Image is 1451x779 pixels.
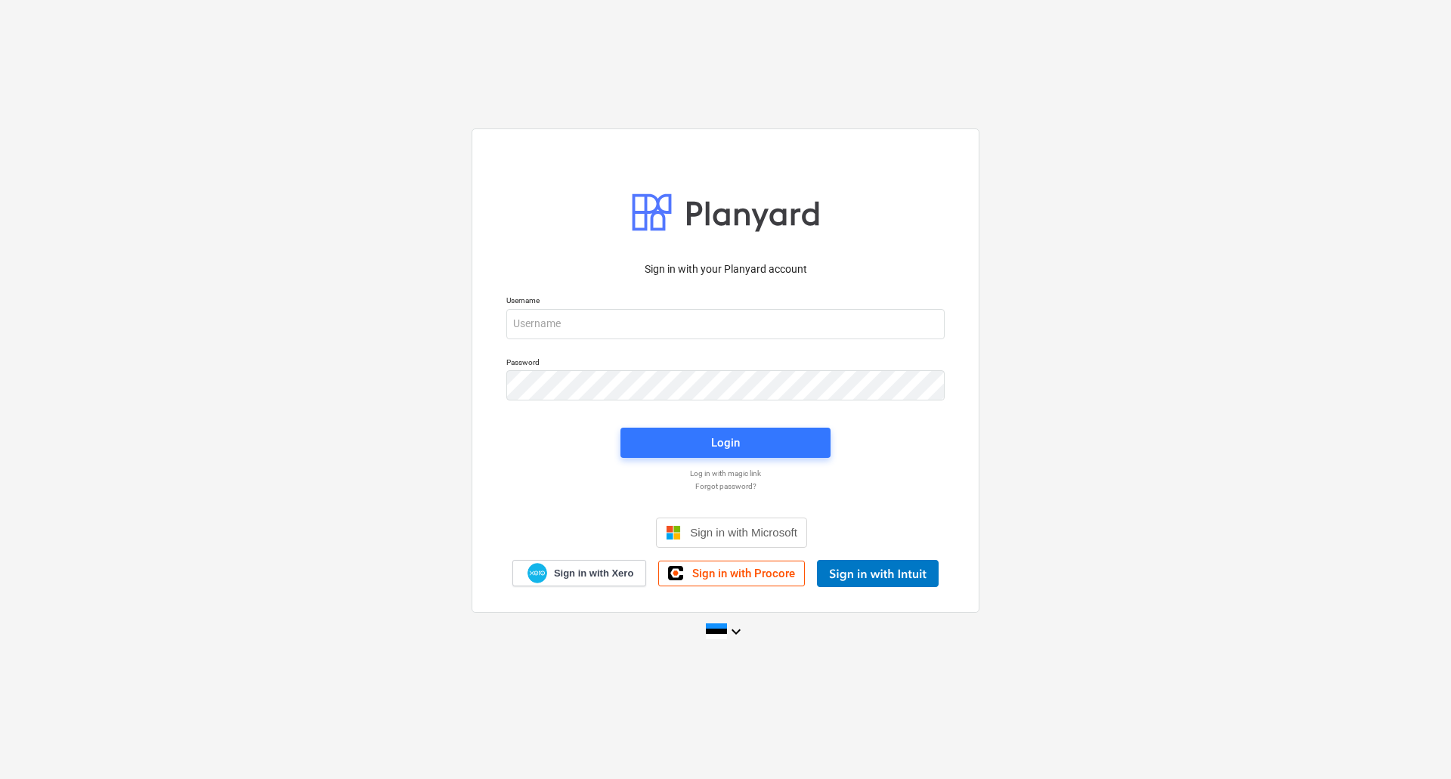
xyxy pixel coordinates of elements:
span: Sign in with Procore [692,567,795,580]
span: Sign in with Microsoft [690,526,797,539]
button: Login [620,428,831,458]
a: Sign in with Procore [658,561,805,586]
p: Username [506,295,945,308]
a: Sign in with Xero [512,560,647,586]
img: Microsoft logo [666,525,681,540]
span: Sign in with Xero [554,567,633,580]
a: Log in with magic link [499,468,952,478]
p: Password [506,357,945,370]
input: Username [506,309,945,339]
div: Login [711,433,740,453]
img: Xero logo [527,563,547,583]
p: Sign in with your Planyard account [506,261,945,277]
i: keyboard_arrow_down [727,623,745,641]
a: Forgot password? [499,481,952,491]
